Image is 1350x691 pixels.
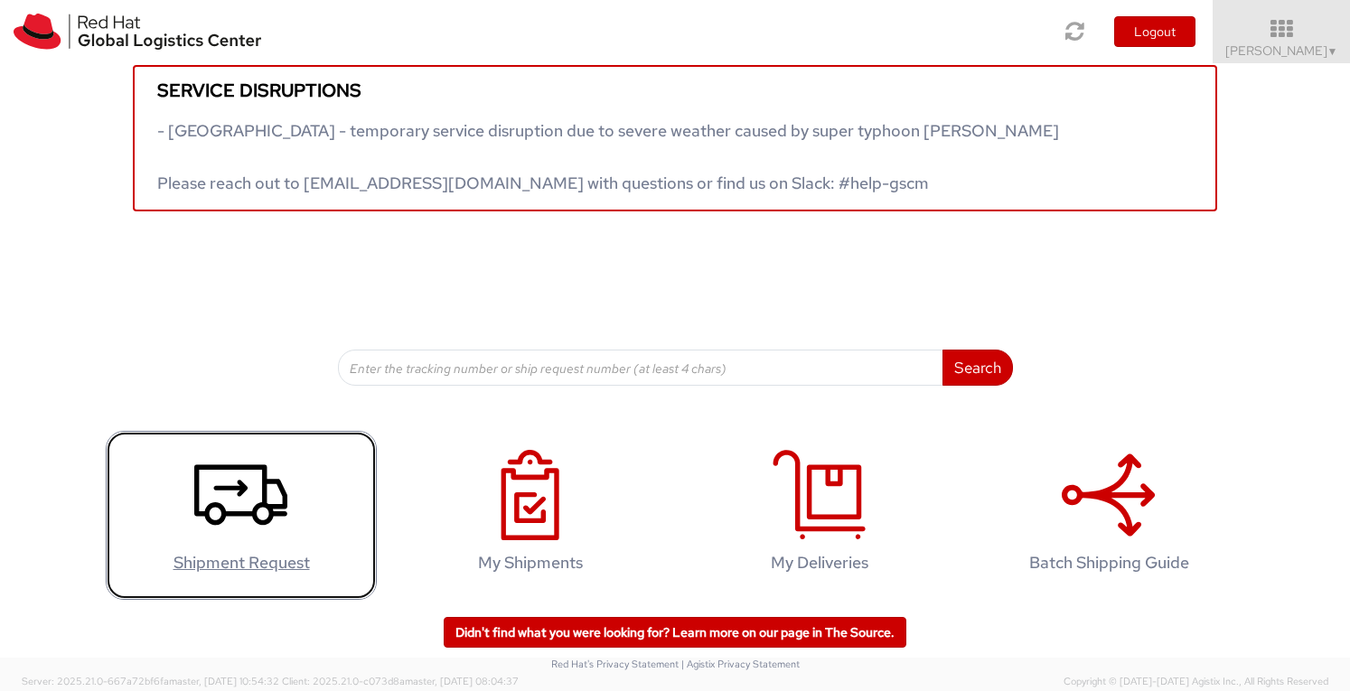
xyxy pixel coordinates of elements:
span: master, [DATE] 10:54:32 [169,675,279,687]
input: Enter the tracking number or ship request number (at least 4 chars) [338,350,943,386]
a: Batch Shipping Guide [973,431,1244,600]
a: Red Hat's Privacy Statement [551,658,679,670]
a: | Agistix Privacy Statement [681,658,800,670]
span: [PERSON_NAME] [1225,42,1338,59]
h4: My Deliveries [703,554,936,572]
a: Didn't find what you were looking for? Learn more on our page in The Source. [444,617,906,648]
h5: Service disruptions [157,80,1193,100]
button: Search [942,350,1013,386]
a: Service disruptions - [GEOGRAPHIC_DATA] - temporary service disruption due to severe weather caus... [133,65,1217,211]
img: rh-logistics-00dfa346123c4ec078e1.svg [14,14,261,50]
span: Copyright © [DATE]-[DATE] Agistix Inc., All Rights Reserved [1064,675,1328,689]
button: Logout [1114,16,1195,47]
h4: Batch Shipping Guide [992,554,1225,572]
a: My Shipments [395,431,666,600]
span: Client: 2025.21.0-c073d8a [282,675,519,687]
span: ▼ [1327,44,1338,59]
a: My Deliveries [684,431,955,600]
span: - [GEOGRAPHIC_DATA] - temporary service disruption due to severe weather caused by super typhoon ... [157,120,1059,193]
h4: Shipment Request [125,554,358,572]
span: master, [DATE] 08:04:37 [405,675,519,687]
h4: My Shipments [414,554,647,572]
span: Server: 2025.21.0-667a72bf6fa [22,675,279,687]
a: Shipment Request [106,431,377,600]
